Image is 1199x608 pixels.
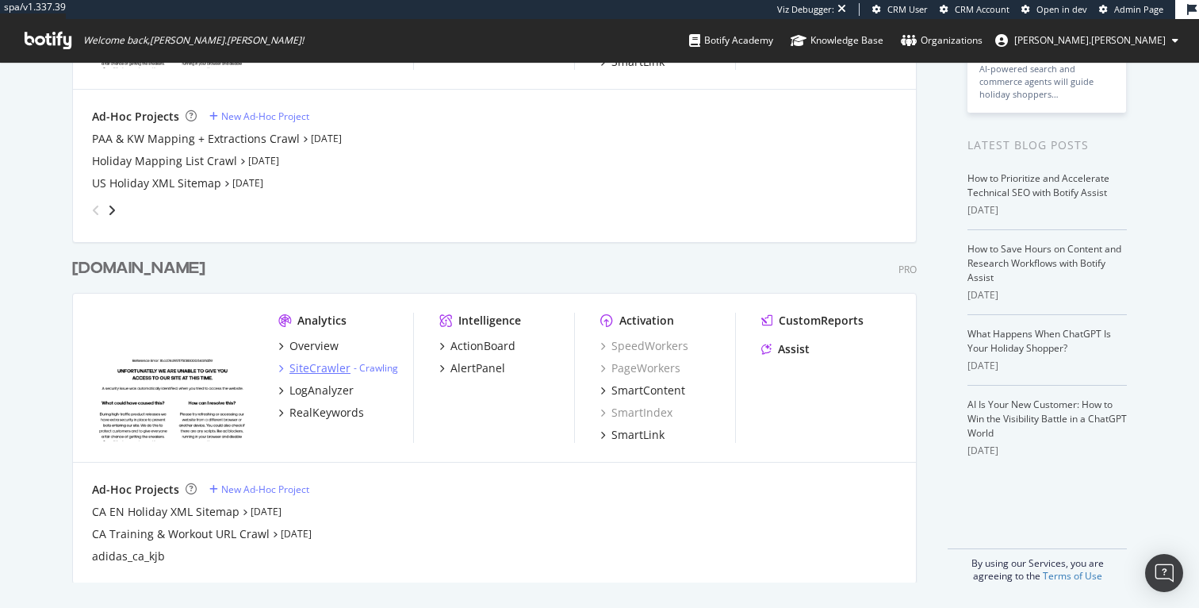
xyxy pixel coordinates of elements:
div: AlertPanel [450,360,505,376]
a: AlertPanel [439,360,505,376]
div: Pro [898,263,917,276]
a: Holiday Mapping List Crawl [92,153,237,169]
span: CRM User [887,3,928,15]
a: RealKeywords [278,405,364,421]
div: SmartLink [611,427,665,443]
div: In [DATE], the first year where AI-powered search and commerce agents will guide holiday shoppers… [979,50,1114,101]
div: [DATE] [967,444,1127,458]
div: [DATE] [967,288,1127,302]
a: AI Is Your New Customer: How to Win the Visibility Battle in a ChatGPT World [967,398,1127,440]
a: [DATE] [248,154,279,167]
a: CRM Account [940,3,1009,16]
a: How to Save Hours on Content and Research Workflows with Botify Assist [967,242,1121,284]
div: RealKeywords [289,405,364,421]
div: ActionBoard [450,338,515,354]
div: Open Intercom Messenger [1145,554,1183,592]
div: Ad-Hoc Projects [92,482,179,498]
div: Overview [289,338,339,354]
a: SmartIndex [600,405,672,421]
a: LogAnalyzer [278,383,354,398]
div: CustomReports [779,313,864,329]
div: Viz Debugger: [777,3,834,16]
span: CRM Account [955,3,1009,15]
a: How to Prioritize and Accelerate Technical SEO with Botify Assist [967,171,1109,199]
div: Botify Academy [689,33,773,48]
a: What Happens When ChatGPT Is Your Holiday Shopper? [967,327,1111,355]
div: angle-left [86,198,106,223]
a: Botify Academy [689,19,773,62]
div: LogAnalyzer [289,383,354,398]
a: US Holiday XML Sitemap [92,175,221,191]
a: Terms of Use [1043,569,1102,583]
a: Open in dev [1021,3,1087,16]
a: Organizations [901,19,983,62]
a: [DATE] [251,505,282,518]
div: By using our Services, you are agreeing to the [948,548,1127,583]
span: Welcome back, [PERSON_NAME].[PERSON_NAME] ! [83,34,304,47]
div: New Ad-Hoc Project [221,110,309,123]
div: Activation [619,313,674,329]
div: - [354,361,398,375]
div: [DATE] [967,359,1127,373]
a: CustomReports [761,313,864,329]
div: SmartContent [611,383,685,398]
span: Open in dev [1036,3,1087,15]
div: Assist [778,341,810,357]
a: New Ad-Hoc Project [209,483,309,496]
a: [DATE] [232,176,263,190]
span: dave.coppedge [1014,33,1166,47]
a: Assist [761,341,810,357]
span: Admin Page [1114,3,1163,15]
a: adidas_ca_kjb [92,548,165,564]
a: CA Training & Workout URL Crawl [92,526,270,542]
a: CA EN Holiday XML Sitemap [92,504,239,520]
a: ActionBoard [439,338,515,354]
div: Intelligence [458,313,521,329]
a: Admin Page [1099,3,1163,16]
a: SmartLink [600,427,665,443]
a: Knowledge Base [791,19,883,62]
a: SmartContent [600,383,685,398]
a: PAA & KW Mapping + Extractions Crawl [92,131,300,147]
a: Overview [278,338,339,354]
a: [DATE] [281,527,312,541]
div: [DATE] [967,203,1127,217]
a: New Ad-Hoc Project [209,110,309,123]
div: Organizations [901,33,983,48]
a: [DATE] [311,132,342,145]
a: PageWorkers [600,360,680,376]
a: SiteCrawler- Crawling [278,360,398,376]
div: angle-right [106,202,117,218]
a: [DOMAIN_NAME] [72,257,212,280]
div: [DOMAIN_NAME] [72,257,205,280]
div: Ad-Hoc Projects [92,109,179,125]
div: New Ad-Hoc Project [221,483,309,496]
div: Knowledge Base [791,33,883,48]
div: SiteCrawler [289,360,351,376]
a: Crawling [359,361,398,375]
a: CRM User [872,3,928,16]
a: SpeedWorkers [600,338,688,354]
button: [PERSON_NAME].[PERSON_NAME] [983,28,1191,53]
div: Analytics [297,313,347,329]
div: Latest Blog Posts [967,137,1127,154]
img: adidas.ca [92,313,253,441]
